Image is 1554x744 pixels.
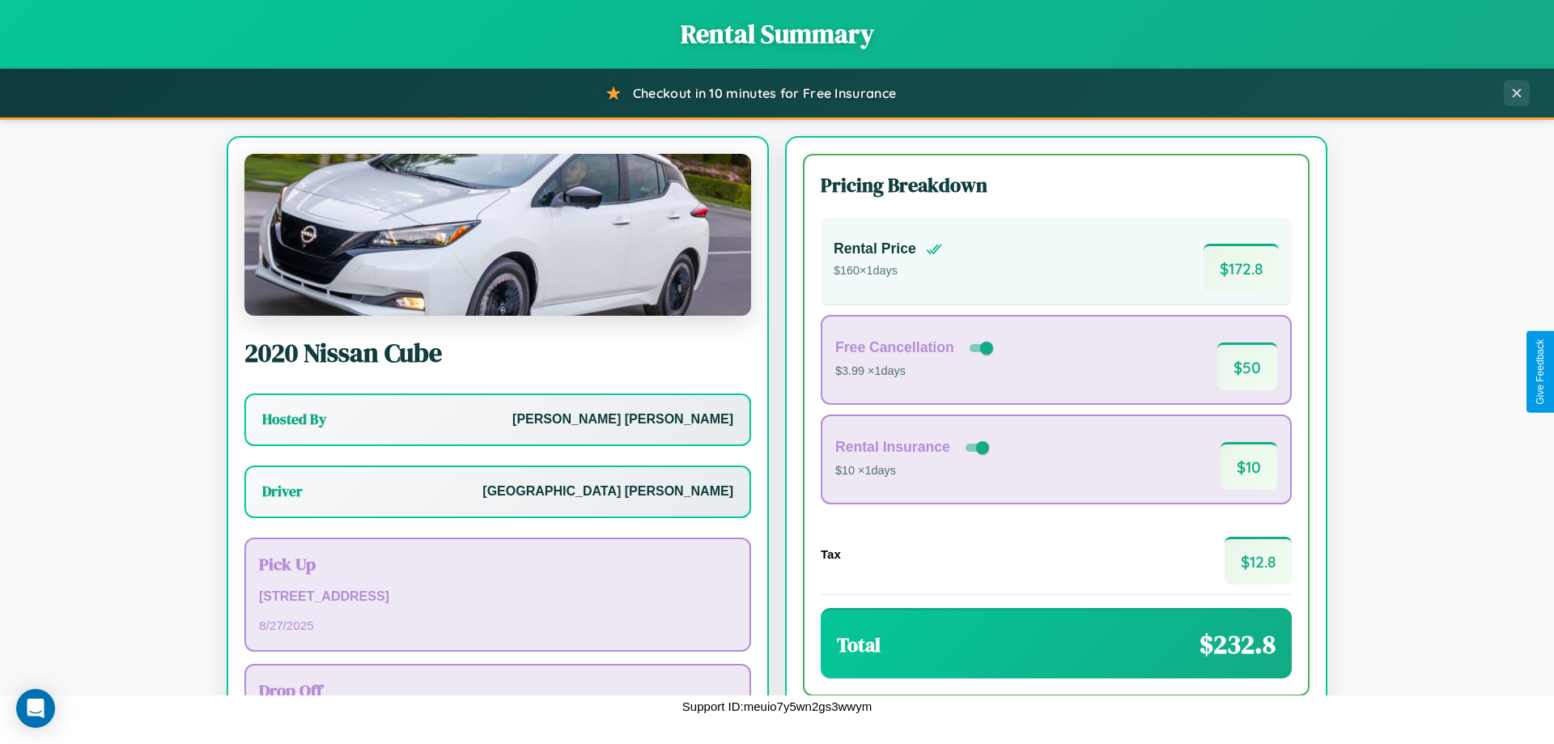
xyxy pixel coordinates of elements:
p: [STREET_ADDRESS] [259,585,737,609]
p: 8 / 27 / 2025 [259,614,737,636]
div: Give Feedback [1535,339,1546,405]
h2: 2020 Nissan Cube [244,335,751,371]
span: $ 12.8 [1225,537,1292,585]
p: $3.99 × 1 days [835,361,996,382]
h3: Drop Off [259,678,737,702]
p: Support ID: meuio7y5wn2gs3wwym [682,695,872,717]
h4: Rental Price [834,240,916,257]
div: Open Intercom Messenger [16,689,55,728]
span: $ 50 [1217,342,1277,390]
h3: Pricing Breakdown [821,172,1292,198]
p: [GEOGRAPHIC_DATA] [PERSON_NAME] [482,480,733,504]
span: $ 232.8 [1199,627,1276,662]
h4: Rental Insurance [835,439,950,456]
img: Nissan Cube [244,154,751,316]
h3: Pick Up [259,552,737,576]
h4: Free Cancellation [835,339,954,356]
p: [PERSON_NAME] [PERSON_NAME] [512,408,733,432]
h3: Hosted By [262,410,326,429]
p: $ 160 × 1 days [834,261,942,282]
h3: Driver [262,482,303,501]
span: $ 10 [1221,442,1277,490]
h1: Rental Summary [16,16,1538,52]
span: Checkout in 10 minutes for Free Insurance [633,85,896,101]
span: $ 172.8 [1204,244,1279,291]
h4: Tax [821,547,841,561]
h3: Total [837,631,881,658]
p: $10 × 1 days [835,461,992,482]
